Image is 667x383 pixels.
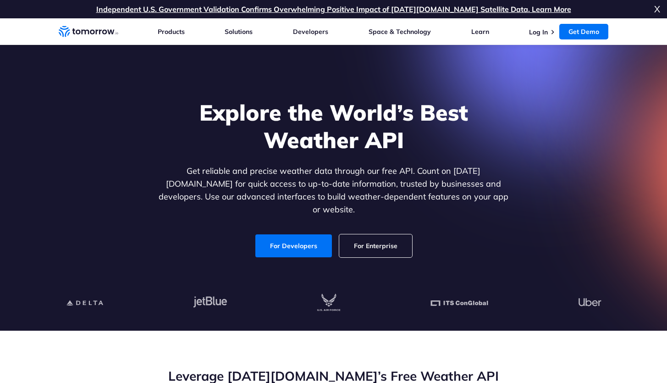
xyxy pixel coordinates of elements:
a: Get Demo [559,24,608,39]
h1: Explore the World’s Best Weather API [157,99,511,154]
a: Learn [471,28,489,36]
a: Space & Technology [369,28,431,36]
p: Get reliable and precise weather data through our free API. Count on [DATE][DOMAIN_NAME] for quic... [157,165,511,216]
a: For Developers [255,234,332,257]
a: Solutions [225,28,253,36]
a: Home link [59,25,118,39]
a: Log In [529,28,548,36]
a: For Enterprise [339,234,412,257]
a: Independent U.S. Government Validation Confirms Overwhelming Positive Impact of [DATE][DOMAIN_NAM... [96,5,571,14]
a: Developers [293,28,328,36]
a: Products [158,28,185,36]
